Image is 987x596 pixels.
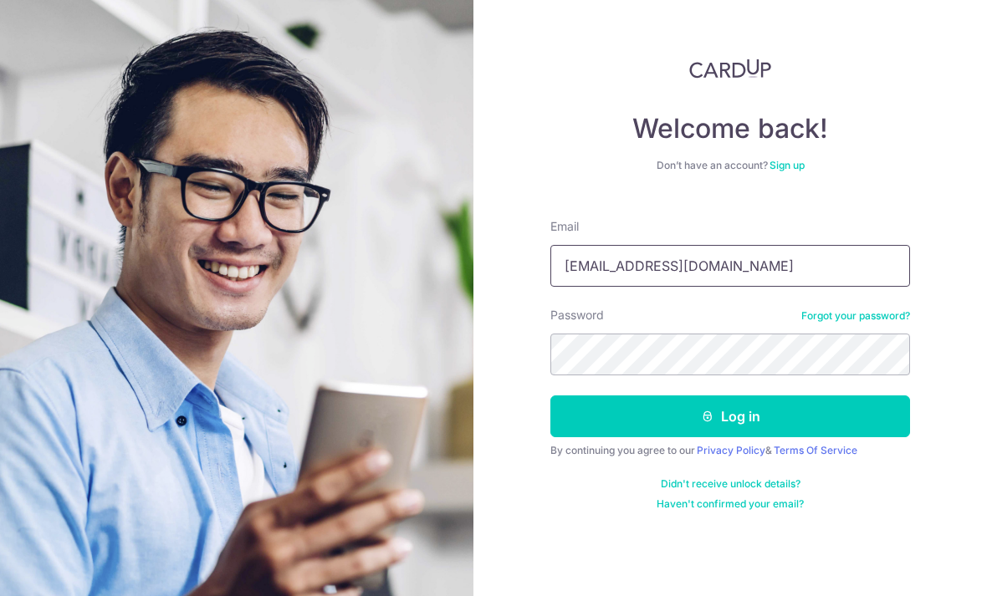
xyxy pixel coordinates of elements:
[689,59,771,79] img: CardUp Logo
[697,444,765,456] a: Privacy Policy
[774,444,857,456] a: Terms Of Service
[550,159,910,172] div: Don’t have an account?
[550,444,910,457] div: By continuing you agree to our &
[550,245,910,287] input: Enter your Email
[801,309,910,323] a: Forgot your password?
[661,477,800,491] a: Didn't receive unlock details?
[550,112,910,145] h4: Welcome back!
[657,497,804,511] a: Haven't confirmed your email?
[550,218,579,235] label: Email
[550,395,910,437] button: Log in
[550,307,604,323] label: Password
[770,159,805,171] a: Sign up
